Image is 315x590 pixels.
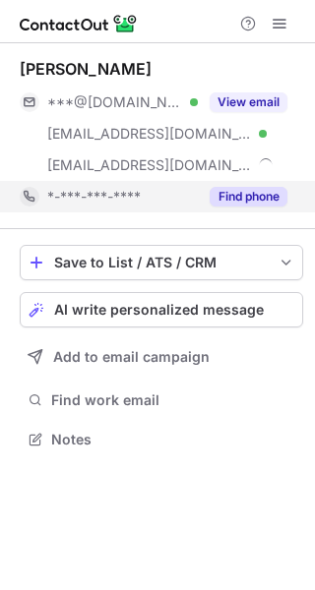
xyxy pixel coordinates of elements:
[20,245,303,280] button: save-profile-one-click
[51,391,295,409] span: Find work email
[54,255,269,270] div: Save to List / ATS / CRM
[20,339,303,375] button: Add to email campaign
[20,59,152,79] div: [PERSON_NAME]
[54,302,264,318] span: AI write personalized message
[210,187,287,206] button: Reveal Button
[20,426,303,453] button: Notes
[47,93,183,111] span: ***@[DOMAIN_NAME]
[20,292,303,327] button: AI write personalized message
[47,156,252,174] span: [EMAIL_ADDRESS][DOMAIN_NAME]
[20,12,138,35] img: ContactOut v5.3.10
[51,431,295,448] span: Notes
[47,125,252,143] span: [EMAIL_ADDRESS][DOMAIN_NAME]
[20,386,303,414] button: Find work email
[210,92,287,112] button: Reveal Button
[53,349,210,365] span: Add to email campaign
